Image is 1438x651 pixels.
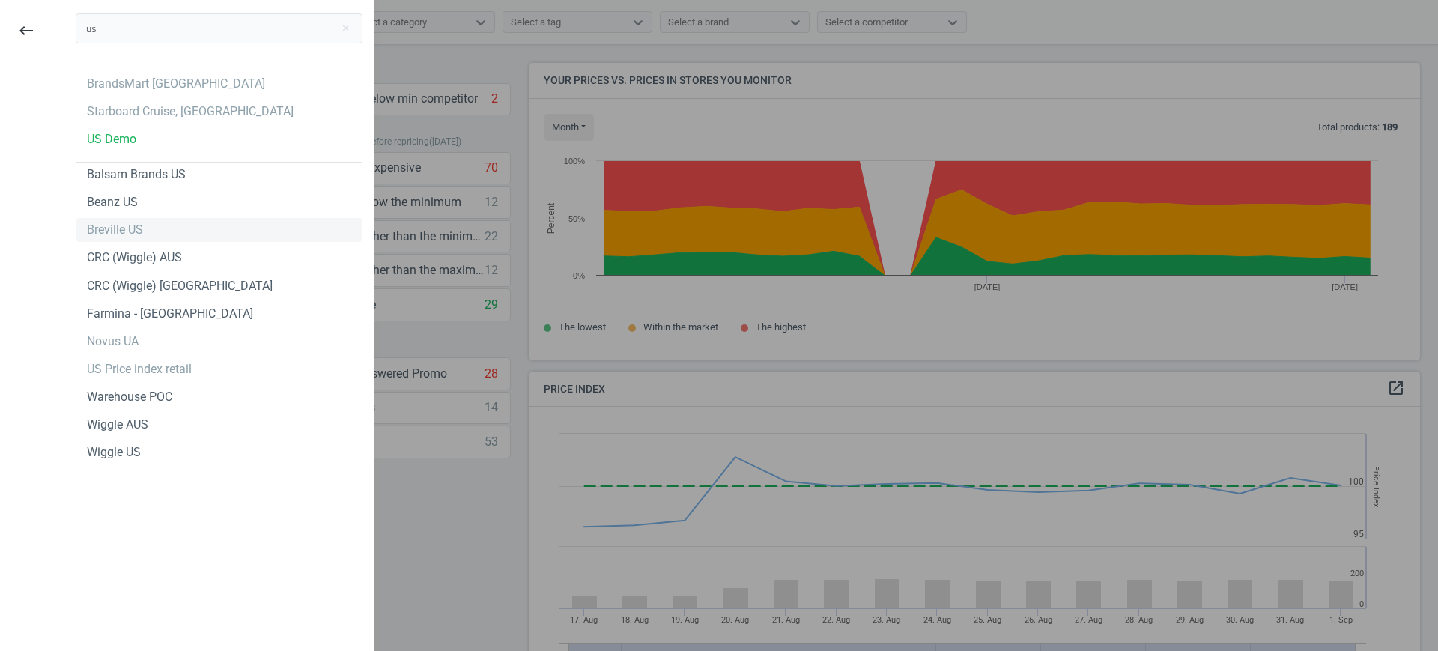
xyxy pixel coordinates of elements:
div: Balsam Brands US [87,166,186,183]
div: US Demo [87,131,136,148]
div: BrandsMart [GEOGRAPHIC_DATA] [87,76,265,92]
div: CRC (Wiggle) AUS [87,249,182,266]
div: Beanz US [87,194,138,211]
input: Search campaign [76,13,362,43]
div: CRC (Wiggle) [GEOGRAPHIC_DATA] [87,278,273,294]
div: Wiggle AUS [87,417,148,433]
div: Starboard Cruise, [GEOGRAPHIC_DATA] [87,103,294,120]
div: Novus UA [87,333,139,350]
div: Farmina - [GEOGRAPHIC_DATA] [87,306,253,322]
div: US Price index retail [87,361,192,378]
button: keyboard_backspace [9,13,43,49]
button: Close [334,22,357,35]
i: keyboard_backspace [17,22,35,40]
div: Warehouse POC [87,389,172,405]
div: Wiggle US [87,444,141,461]
div: Breville US [87,222,143,238]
